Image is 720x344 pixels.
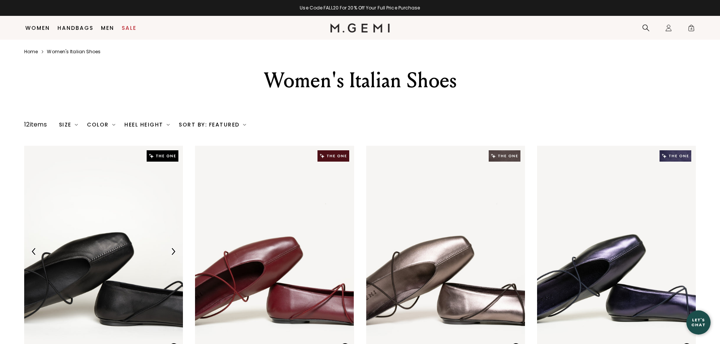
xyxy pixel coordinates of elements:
img: chevron-down.svg [112,123,115,126]
div: Size [59,122,78,128]
div: Let's Chat [686,318,711,327]
img: M.Gemi [330,23,390,32]
img: chevron-down.svg [167,123,170,126]
div: Color [87,122,115,128]
img: chevron-down.svg [75,123,78,126]
span: 4 [687,26,695,33]
img: The One tag [147,150,178,162]
img: Previous Arrow [31,248,37,255]
a: Home [24,49,38,55]
a: Handbags [57,25,93,31]
div: Heel Height [124,122,170,128]
img: chevron-down.svg [243,123,246,126]
a: Men [101,25,114,31]
a: Women's italian shoes [47,49,101,55]
a: Women [25,25,50,31]
div: Women's Italian Shoes [229,67,491,94]
img: Next Arrow [170,248,177,255]
div: Sort By: Featured [179,122,246,128]
a: Sale [122,25,136,31]
div: 12 items [24,120,47,129]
